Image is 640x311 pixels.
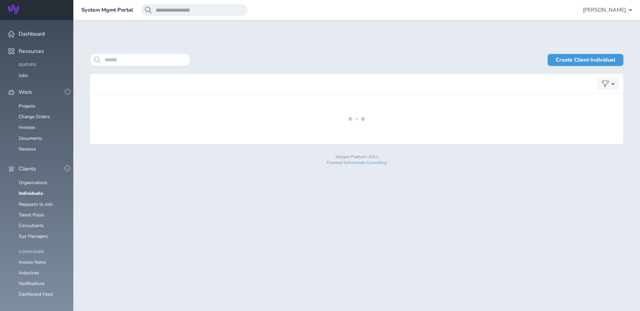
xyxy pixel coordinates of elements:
[19,63,65,67] h4: Queues
[19,89,32,95] span: Work
[19,233,48,239] a: Sys Managers
[19,48,44,54] span: Resources
[81,7,133,13] a: System Mgmt Portal
[19,135,42,142] a: Documents
[8,4,58,14] img: Wripple
[548,54,623,66] a: Create Client Individual
[90,155,623,159] p: Wripple Platform v3.6.2
[19,124,35,131] a: Invoices
[19,179,47,186] a: Organizations
[19,291,53,297] a: Dashboard Feed
[19,31,45,37] span: Dashboard
[19,222,44,229] a: Consultants
[19,259,46,265] a: Invoice Items
[19,190,43,196] a: Individuals
[65,165,70,171] button: -
[19,166,36,172] span: Clients
[90,160,623,165] p: Powered by
[19,212,45,218] a: Talent Pools
[19,280,45,287] a: Notifications
[19,103,35,109] a: Projects
[583,7,626,13] span: [PERSON_NAME]
[19,270,39,276] a: Industries
[19,250,65,254] h4: Configure
[19,146,36,152] a: Reviews
[19,72,28,79] a: Jobs
[348,160,387,165] a: Keystroke Consulting
[19,114,50,120] a: Change Orders
[19,201,53,207] a: Requests to Join
[65,89,70,95] button: -
[583,4,632,16] button: [PERSON_NAME]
